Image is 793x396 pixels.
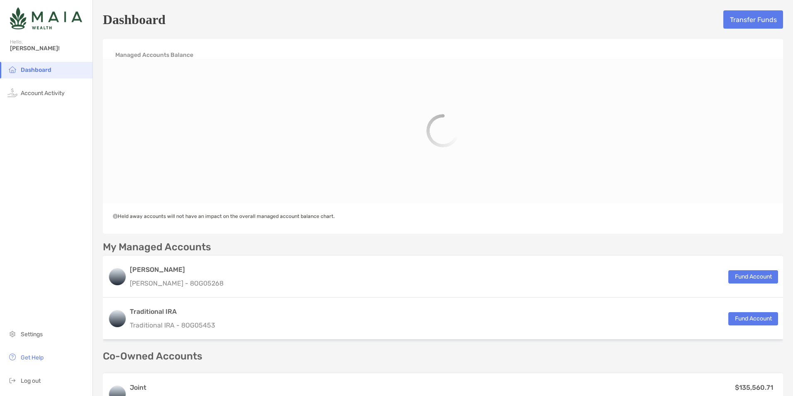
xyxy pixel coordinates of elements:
[103,10,165,29] h5: Dashboard
[10,45,88,52] span: [PERSON_NAME]!
[735,382,773,393] p: $135,560.71
[7,64,17,74] img: household icon
[109,310,126,327] img: logo account
[115,51,193,59] h4: Managed Accounts Balance
[113,213,335,219] span: Held away accounts will not have an impact on the overall managed account balance chart.
[728,270,778,284] button: Fund Account
[103,242,211,252] p: My Managed Accounts
[21,331,43,338] span: Settings
[130,278,224,288] p: [PERSON_NAME] - 8OG05268
[130,320,215,330] p: Traditional IRA - 8OG05453
[130,265,224,275] h3: [PERSON_NAME]
[723,10,783,29] button: Transfer Funds
[130,383,186,393] h3: Joint
[7,375,17,385] img: logout icon
[109,269,126,285] img: logo account
[21,377,41,384] span: Log out
[10,3,82,33] img: Zoe Logo
[728,312,778,325] button: Fund Account
[21,354,44,361] span: Get Help
[21,66,51,73] span: Dashboard
[21,90,65,97] span: Account Activity
[7,329,17,339] img: settings icon
[130,307,215,317] h3: Traditional IRA
[103,351,783,362] p: Co-Owned Accounts
[7,352,17,362] img: get-help icon
[7,88,17,98] img: activity icon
